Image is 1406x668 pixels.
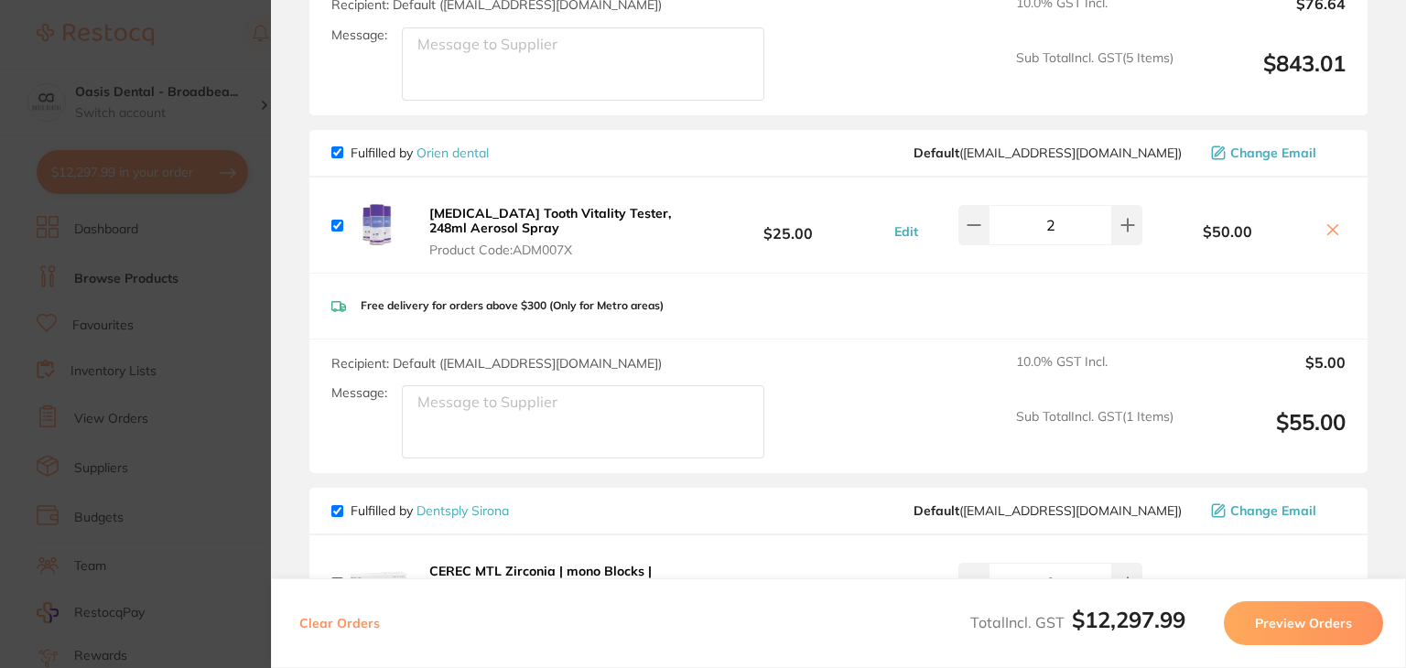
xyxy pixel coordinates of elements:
button: Change Email [1206,502,1346,519]
span: clientservices@dentsplysirona.com [914,503,1182,518]
span: 10.0 % GST Incl. [1016,354,1173,394]
button: Clear Orders [294,601,385,645]
button: Preview Orders [1224,601,1383,645]
span: Change Email [1230,145,1316,160]
a: Orien dental [416,145,489,161]
span: Recipient: Default ( [EMAIL_ADDRESS][DOMAIN_NAME] ) [331,355,662,372]
b: Default [914,145,959,161]
img: aDZkMTdrOQ [351,555,409,613]
b: $50.00 [1142,223,1313,240]
b: $25.00 [687,209,890,242]
b: CEREC MTL Zirconia | mono Blocks | Shade A2 | Refill of 4 [429,563,652,594]
button: Edit [889,223,924,240]
button: CEREC MTL Zirconia | mono Blocks | Shade A2 | Refill of 4 Product Code:5365450002 [424,563,687,616]
output: $843.01 [1188,50,1346,101]
span: sales@orien.com.au [914,145,1182,160]
span: Product Code: ADM007X [429,242,681,257]
label: Message: [331,385,387,401]
label: Message: [331,27,387,43]
b: Default [914,502,959,519]
img: Y3EyMzNwZA [351,193,409,258]
span: Change Email [1230,503,1316,518]
button: Change Email [1206,145,1346,161]
output: $5.00 [1188,354,1346,394]
output: $55.00 [1188,409,1346,459]
span: Sub Total Incl. GST ( 5 Items) [1016,50,1173,101]
button: [MEDICAL_DATA] Tooth Vitality Tester, 248ml Aerosol Spray Product Code:ADM007X [424,205,687,258]
b: $12,297.99 [1072,606,1185,633]
span: Total Incl. GST [970,613,1185,631]
b: [MEDICAL_DATA] Tooth Vitality Tester, 248ml Aerosol Spray [429,205,671,236]
a: Dentsply Sirona [416,502,509,519]
p: Fulfilled by [351,503,509,518]
b: $146.89 [687,566,890,600]
p: Fulfilled by [351,145,489,160]
p: Free delivery for orders above $300 (Only for Metro areas) [361,299,664,312]
span: Sub Total Incl. GST ( 1 Items) [1016,409,1173,459]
